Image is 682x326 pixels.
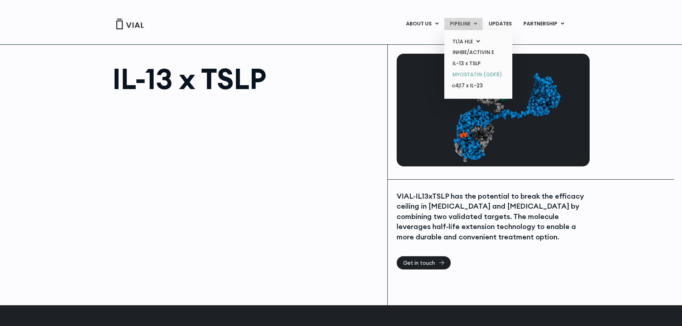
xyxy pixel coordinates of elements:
div: VIAL-IL13xTSLP has the potential to break the efficacy ceiling in [MEDICAL_DATA] and [MEDICAL_DAT... [397,191,588,242]
a: IL-13 x TSLP [447,58,509,69]
a: α4β7 x IL-23 [447,80,509,92]
a: TL1A HLEMenu Toggle [447,36,509,47]
a: PIPELINEMenu Toggle [444,18,483,30]
a: INHBE/ACTIVIN E [447,47,509,58]
span: Get in touch [403,260,435,266]
a: UPDATES [483,18,517,30]
a: PARTNERSHIPMenu Toggle [518,18,570,30]
a: ABOUT USMenu Toggle [400,18,444,30]
h1: IL-13 x TSLP [112,64,381,93]
a: Get in touch [397,256,451,269]
img: Vial Logo [116,19,144,29]
a: MYOSTATIN (GDF8) [447,69,509,80]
